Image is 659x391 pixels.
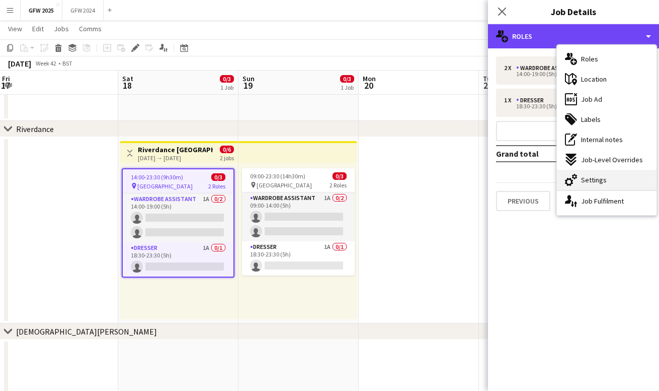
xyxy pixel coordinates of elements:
div: 18:30-23:30 (5h) [504,104,632,109]
span: 0/6 [220,146,234,153]
div: Roles [488,24,659,48]
span: Location [581,75,607,84]
button: GFW 2024 [62,1,104,20]
span: 17 [1,80,10,91]
app-job-card: 09:00-23:30 (14h30m)0/3 [GEOGRAPHIC_DATA]2 RolesWardrobe Assistant1A0/209:00-14:00 (5h) Dresser1A... [242,168,355,276]
button: GFW 2025 [21,1,62,20]
div: Job Fulfilment [557,191,656,211]
span: 20 [361,80,376,91]
button: Add role [496,121,651,141]
app-job-card: 14:00-23:30 (9h30m)0/3 [GEOGRAPHIC_DATA]2 RolesWardrobe Assistant1A0/214:00-19:00 (5h) Dresser1A0... [122,168,234,278]
span: Sun [242,74,255,83]
div: 1 Job [220,84,233,91]
span: 19 [241,80,255,91]
div: [DEMOGRAPHIC_DATA][PERSON_NAME] [16,327,157,337]
span: 0/3 [333,172,347,180]
div: 1 Job [341,84,354,91]
span: 2 Roles [208,182,225,190]
div: 2 x [504,64,516,72]
div: 14:00-19:00 (5h) [504,72,632,77]
span: Week 42 [33,59,58,67]
div: Dresser [516,97,548,104]
span: 09:00-23:30 (14h30m) [250,172,305,180]
span: Settings [581,175,607,184]
h3: Job Details [488,5,659,18]
span: 2 Roles [329,181,347,189]
span: View [8,24,22,33]
div: Riverdance [16,124,54,134]
span: Job Ad [581,95,602,104]
app-card-role: Wardrobe Assistant1A0/209:00-14:00 (5h) [242,192,355,241]
span: Jobs [54,24,69,33]
td: Grand total [496,146,591,162]
app-card-role: Dresser1A0/118:30-23:30 (5h) [242,241,355,276]
span: Mon [363,74,376,83]
a: Comms [75,22,106,35]
span: Job-Level Overrides [581,155,643,164]
span: Edit [32,24,44,33]
a: Jobs [50,22,73,35]
span: Sat [122,74,133,83]
h3: Riverdance [GEOGRAPHIC_DATA] [138,145,213,154]
app-card-role: Dresser1A0/118:30-23:30 (5h) [123,242,233,277]
span: 0/3 [340,75,354,83]
span: Internal notes [581,135,623,144]
button: Previous [496,191,550,211]
div: BST [62,59,72,67]
span: 0/3 [220,75,234,83]
span: Tue [483,74,495,83]
app-card-role: Wardrobe Assistant1A0/214:00-19:00 (5h) [123,193,233,242]
span: [GEOGRAPHIC_DATA] [257,181,312,189]
div: [DATE] → [DATE] [138,154,213,162]
a: Edit [28,22,48,35]
div: Wardrobe Assistant [516,64,587,72]
span: [GEOGRAPHIC_DATA] [137,182,193,190]
div: 2 jobs [220,153,234,162]
span: 0/3 [211,173,225,181]
div: [DATE] [8,58,31,69]
span: Fri [2,74,10,83]
a: View [4,22,26,35]
span: Roles [581,54,598,63]
span: 21 [481,80,495,91]
span: 14:00-23:30 (9h30m) [131,173,183,181]
div: 1 x [504,97,516,104]
span: Comms [79,24,102,33]
span: Labels [581,115,601,124]
span: 18 [121,80,133,91]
